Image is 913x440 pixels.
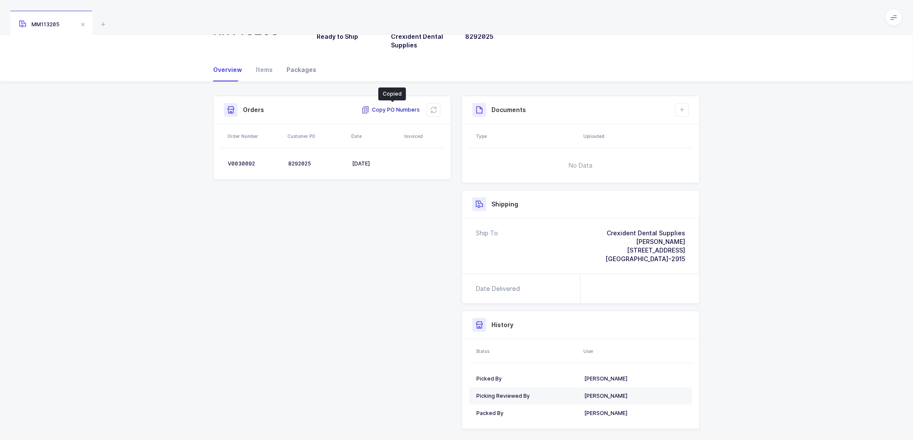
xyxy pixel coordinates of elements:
[605,229,685,237] div: Crexident Dental Supplies
[584,393,685,399] div: [PERSON_NAME]
[352,160,398,167] div: [DATE]
[476,229,498,263] div: Ship To
[288,160,345,167] div: 8292025
[583,133,690,140] div: Uploaded
[227,133,282,140] div: Order Number
[391,32,455,50] h3: Crexident Dental Supplies
[476,284,523,293] div: Date Delivered
[466,32,529,41] h3: 8292025
[243,106,264,114] h3: Orders
[476,410,577,417] div: Packed By
[280,58,316,81] div: Packages
[228,160,281,167] div: V0030092
[491,106,526,114] h3: Documents
[476,393,577,399] div: Picking Reviewed By
[584,375,685,382] div: [PERSON_NAME]
[584,410,685,417] div: [PERSON_NAME]
[19,21,60,28] span: MM113205
[476,375,577,382] div: Picked By
[605,246,685,255] div: [STREET_ADDRESS]
[525,153,637,178] span: No Data
[213,58,249,81] div: Overview
[476,348,578,355] div: Status
[362,106,420,114] button: Copy PO Numbers
[317,32,381,41] h3: Ready to Ship
[605,237,685,246] div: [PERSON_NAME]
[249,58,280,81] div: Items
[404,133,441,140] div: Invoiced
[378,87,406,100] div: Copied
[491,321,513,329] h3: History
[476,133,578,140] div: Type
[605,255,685,262] span: [GEOGRAPHIC_DATA]-2915
[583,348,690,355] div: User
[287,133,346,140] div: Customer PO
[491,200,518,209] h3: Shipping
[351,133,399,140] div: Date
